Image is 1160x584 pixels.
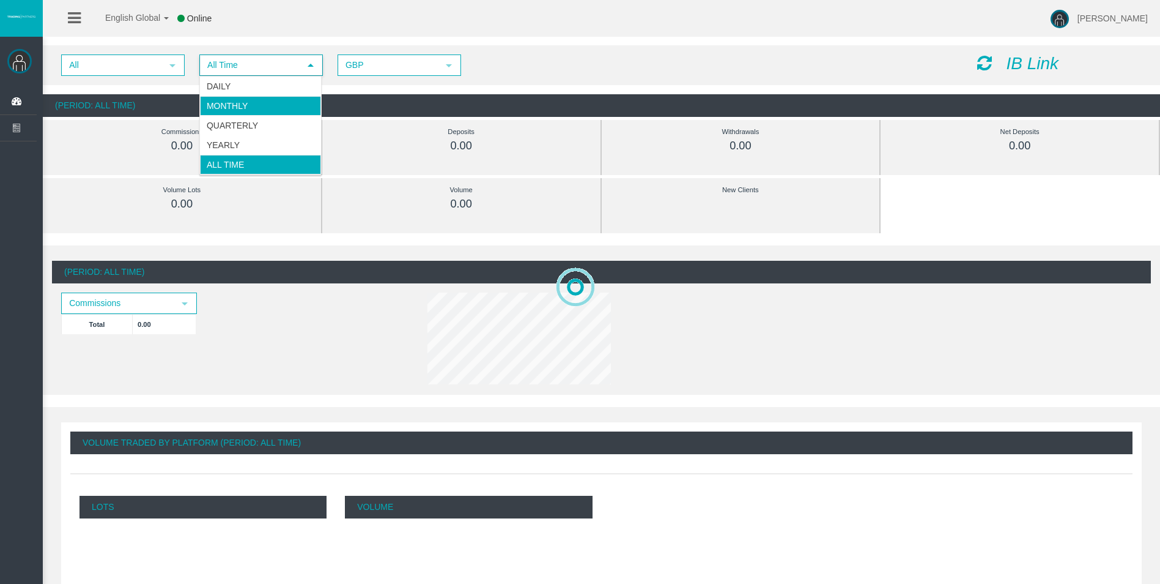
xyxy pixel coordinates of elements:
span: GBP [339,56,438,75]
div: Net Deposits [908,125,1131,139]
p: Lots [79,496,327,518]
td: Total [62,314,133,334]
li: All Time [200,155,321,174]
div: Volume Traded By Platform (Period: All Time) [70,432,1132,454]
span: select [168,61,177,70]
span: Commissions [62,294,174,313]
div: New Clients [629,183,852,197]
div: 0.00 [70,139,294,153]
div: 0.00 [350,197,573,211]
div: (Period: All Time) [52,261,1151,283]
div: 0.00 [908,139,1131,153]
div: 0.00 [350,139,573,153]
li: Quarterly [200,116,321,135]
span: All [62,56,161,75]
span: select [180,299,190,309]
div: Volume Lots [70,183,294,197]
div: Commissions [70,125,294,139]
div: Volume [350,183,573,197]
i: Reload Dashboard [977,54,992,72]
p: Volume [345,496,592,518]
span: [PERSON_NAME] [1077,13,1148,23]
li: Monthly [200,96,321,116]
div: 0.00 [70,197,294,211]
span: All Time [201,56,300,75]
img: user-image [1051,10,1069,28]
span: select [306,61,316,70]
div: (Period: All Time) [43,94,1160,117]
li: Yearly [200,135,321,155]
span: Online [187,13,212,23]
img: logo.svg [6,14,37,19]
div: Withdrawals [629,125,852,139]
div: Deposits [350,125,573,139]
span: English Global [89,13,160,23]
span: select [444,61,454,70]
td: 0.00 [133,314,196,334]
div: 0.00 [629,139,852,153]
i: IB Link [1006,54,1058,73]
li: Daily [200,77,321,96]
